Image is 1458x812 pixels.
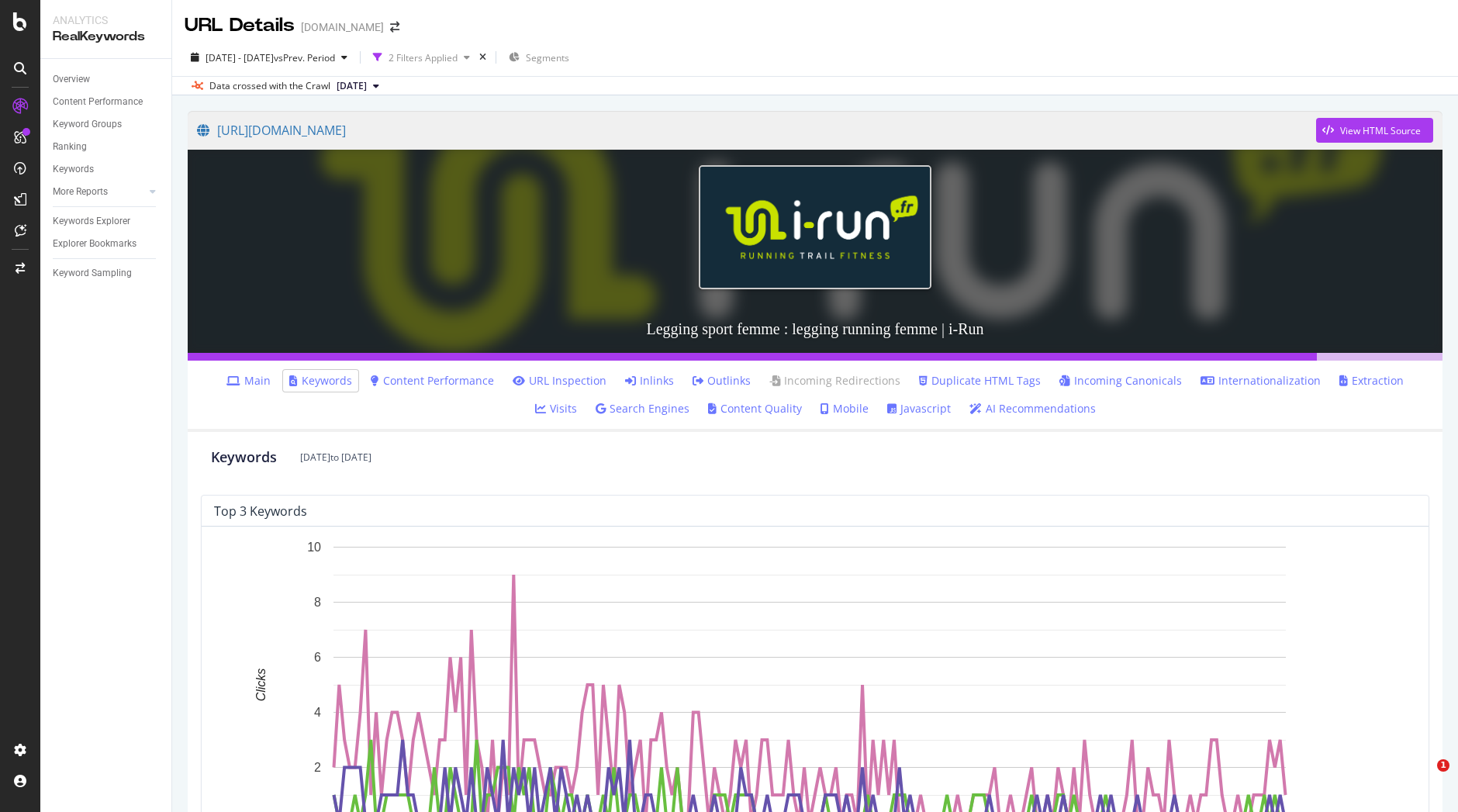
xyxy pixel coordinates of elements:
div: Content Performance [53,94,143,110]
div: RealKeywords [53,28,159,46]
button: 2 Filters Applied [367,45,476,70]
div: URL Details [185,12,295,39]
a: Overview [53,71,161,88]
div: Keyword Sampling [53,265,132,282]
a: AI Recommendations [969,401,1096,416]
div: Keywords [53,161,94,178]
text: 4 [314,706,321,719]
a: More Reports [53,184,145,200]
a: Keyword Sampling [53,265,161,282]
img: Legging sport femme : legging running femme | i-Run [699,165,931,289]
a: Visits [535,401,577,416]
a: Ranking [53,139,161,155]
div: More Reports [53,184,108,200]
a: Keywords [53,161,161,178]
a: Mobile [821,401,869,416]
a: Keywords [289,373,352,389]
div: top 3 keywords [214,503,307,519]
div: arrow-right-arrow-left [390,22,399,33]
div: Keywords [211,447,277,468]
a: Javascript [887,401,951,416]
a: Content Quality [708,401,802,416]
div: [DOMAIN_NAME] [301,19,384,35]
a: Main [226,373,271,389]
a: Outlinks [693,373,751,389]
div: Ranking [53,139,87,155]
a: Search Engines [596,401,689,416]
h3: Legging sport femme : legging running femme | i-Run [188,305,1442,353]
a: Content Performance [53,94,161,110]
span: 2025 Aug. 17th [337,79,367,93]
button: View HTML Source [1316,118,1433,143]
div: Keywords Explorer [53,213,130,230]
div: Keyword Groups [53,116,122,133]
text: Clicks [254,669,268,702]
a: Content Performance [371,373,494,389]
span: [DATE] - [DATE] [206,51,274,64]
a: Inlinks [625,373,674,389]
text: 10 [307,541,321,554]
iframe: Intercom live chat [1405,759,1442,796]
button: [DATE] - [DATE]vsPrev. Period [185,45,354,70]
span: vs Prev. Period [274,51,335,64]
a: Keywords Explorer [53,213,161,230]
text: 8 [314,596,321,609]
button: [DATE] [330,77,385,95]
div: Explorer Bookmarks [53,236,136,252]
div: Overview [53,71,90,88]
div: Data crossed with the Crawl [209,79,330,93]
div: View HTML Source [1340,124,1421,137]
div: [DATE] to [DATE] [300,451,371,464]
span: 1 [1437,759,1449,772]
a: [URL][DOMAIN_NAME] [197,111,1316,150]
div: Analytics [53,12,159,28]
text: 6 [314,651,321,664]
a: URL Inspection [513,373,606,389]
a: Internationalization [1201,373,1321,389]
span: Segments [526,51,569,64]
div: 2 Filters Applied [389,51,458,64]
a: Extraction [1339,373,1404,389]
a: Incoming Redirections [769,373,900,389]
a: Duplicate HTML Tags [919,373,1041,389]
div: times [476,50,489,65]
text: 2 [314,761,321,774]
a: Explorer Bookmarks [53,236,161,252]
a: Keyword Groups [53,116,161,133]
a: Incoming Canonicals [1059,373,1182,389]
button: Segments [503,45,575,70]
